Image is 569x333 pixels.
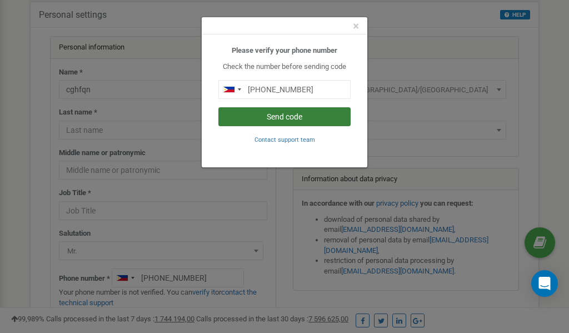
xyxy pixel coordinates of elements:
[219,81,244,98] div: Telephone country code
[254,135,315,143] a: Contact support team
[218,80,351,99] input: 0905 123 4567
[254,136,315,143] small: Contact support team
[353,19,359,33] span: ×
[531,270,558,297] div: Open Intercom Messenger
[353,21,359,32] button: Close
[218,62,351,72] p: Check the number before sending code
[218,107,351,126] button: Send code
[232,46,337,54] b: Please verify your phone number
